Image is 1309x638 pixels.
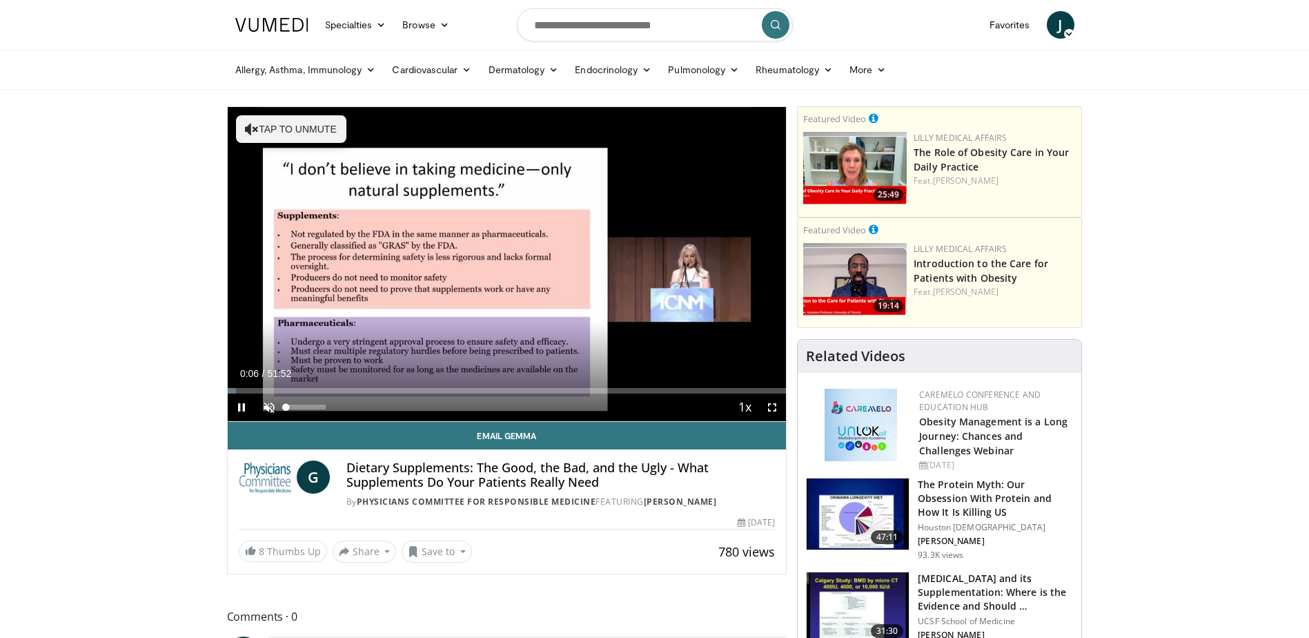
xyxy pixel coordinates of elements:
[517,8,793,41] input: Search topics, interventions
[803,243,907,316] a: 19:14
[394,11,457,39] a: Browse
[731,394,758,421] button: Playback Rate
[402,541,472,563] button: Save to
[228,107,787,422] video-js: Video Player
[914,146,1069,173] a: The Role of Obesity Care in Your Daily Practice
[262,368,265,379] span: /
[807,478,909,550] img: b7b8b05e-5021-418b-a89a-60a270e7cf82.150x105_q85_crop-smart_upscale.jpg
[738,516,775,529] div: [DATE]
[235,18,308,32] img: VuMedi Logo
[919,459,1070,472] div: [DATE]
[918,522,1073,533] p: Houston [DEMOGRAPHIC_DATA]
[841,56,894,84] a: More
[914,132,1007,144] a: Lilly Medical Affairs
[918,550,963,561] p: 93.3K views
[333,541,397,563] button: Share
[255,394,283,421] button: Unmute
[236,115,346,143] button: Tap to unmute
[480,56,567,84] a: Dermatology
[874,300,903,312] span: 19:14
[286,405,326,409] div: Volume Level
[914,243,1007,255] a: Lilly Medical Affairs
[259,545,264,558] span: 8
[918,536,1073,547] p: [PERSON_NAME]
[346,496,775,508] div: By FEATURING
[718,543,775,560] span: 780 views
[874,188,903,201] span: 25:49
[933,286,998,298] a: [PERSON_NAME]
[228,394,255,421] button: Pause
[803,224,866,236] small: Featured Video
[871,624,904,638] span: 31:30
[227,608,787,626] span: Comments 0
[1047,11,1074,39] a: J
[317,11,395,39] a: Specialties
[228,422,787,449] a: Email Gemma
[806,478,1073,561] a: 47:11 The Protein Myth: Our Obsession With Protein and How It Is Killing US Houston [DEMOGRAPHIC_...
[357,496,596,507] a: Physicians Committee for Responsible Medicine
[803,243,907,316] img: acc2e291-ced4-4dd5-b17b-d06994da28f3.png.150x105_q85_crop-smart_upscale.png
[933,175,998,186] a: [PERSON_NAME]
[914,286,1076,298] div: Feat.
[918,478,1073,519] h3: The Protein Myth: Our Obsession With Protein and How It Is Killing US
[239,541,327,562] a: 8 Thumbs Up
[660,56,747,84] a: Pulmonology
[871,530,904,544] span: 47:11
[228,388,787,394] div: Progress Bar
[267,368,291,379] span: 51:52
[806,348,905,365] h4: Related Videos
[567,56,660,84] a: Endocrinology
[803,132,907,204] a: 25:49
[227,56,384,84] a: Allergy, Asthma, Immunology
[981,11,1039,39] a: Favorites
[240,368,259,379] span: 0:06
[918,572,1073,613] h3: [MEDICAL_DATA] and its Supplementation: Where is the Evidence and Should …
[803,113,866,125] small: Featured Video
[919,389,1041,413] a: CaReMeLO Conference and Education Hub
[297,461,330,494] a: G
[919,415,1067,457] a: Obesity Management is a Long Journey: Chances and Challenges Webinar
[914,175,1076,187] div: Feat.
[918,616,1073,627] p: UCSF School of Medicine
[803,132,907,204] img: e1208b6b-349f-4914-9dd7-f97803bdbf1d.png.150x105_q85_crop-smart_upscale.png
[239,461,291,494] img: Physicians Committee for Responsible Medicine
[346,461,775,490] h4: Dietary Supplements: The Good, the Bad, and the Ugly - What Supplements Do Your Patients Really Need
[914,257,1048,284] a: Introduction to the Care for Patients with Obesity
[758,394,786,421] button: Fullscreen
[644,496,717,507] a: [PERSON_NAME]
[384,56,480,84] a: Cardiovascular
[747,56,841,84] a: Rheumatology
[825,389,897,461] img: 45df64a9-a6de-482c-8a90-ada250f7980c.png.150x105_q85_autocrop_double_scale_upscale_version-0.2.jpg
